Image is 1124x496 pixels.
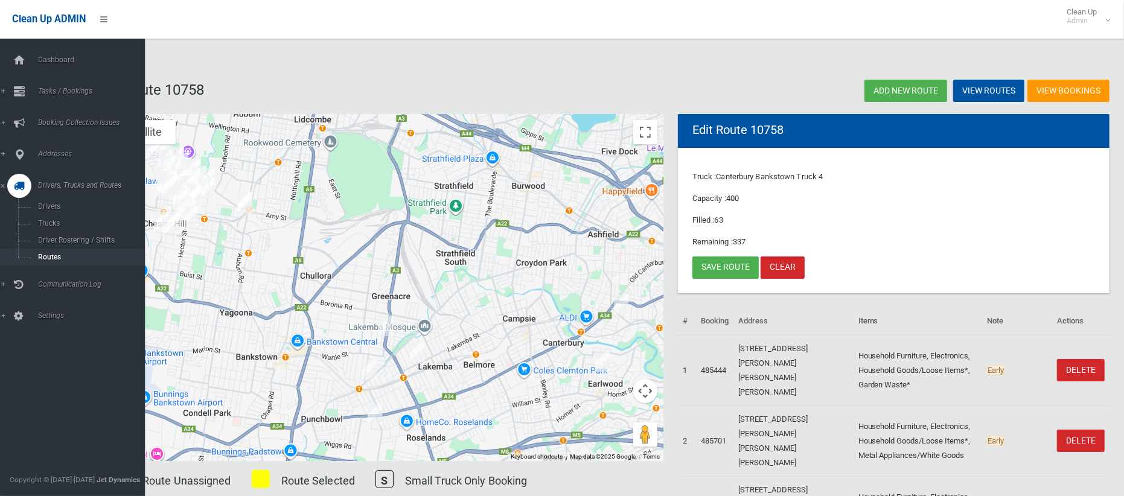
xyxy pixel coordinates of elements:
header: Edit Route 10758 [678,118,798,142]
div: 10 Clapham Road, REGENTS PARK NSW 2143 [232,187,257,217]
a: Save route [692,256,759,279]
strong: Jet Dynamics [97,475,140,484]
div: 97 Waldron Road, CHESTER HILL NSW 2162 [171,183,196,213]
p: Capacity : [692,191,1095,206]
div: 160 Hector Street, CHESTER HILL NSW 2162 [179,201,203,231]
div: 31 Bent Street, CHESTER HILL NSW 2162 [158,166,182,196]
span: Copyright © [DATE]-[DATE] [10,475,95,484]
td: 485701 [696,405,733,476]
div: 689 Punchbowl Road, PUNCHBOWL NSW 2196 [357,354,381,384]
span: Drivers [34,202,135,211]
span: Map data ©2025 Google [570,453,636,460]
span: Routes [34,253,135,261]
div: 6 Vista Crescent, CHESTER HILL NSW 2162 [165,142,189,172]
span: Addresses [34,150,145,158]
div: 18 Elliston Street, CHESTER HILL NSW 2162 [180,154,204,185]
div: 275 Lakemba Street, LAKEMBA NSW 2195 [405,337,429,367]
p: Small Truck Only Booking [405,471,527,491]
div: 111 Waldron Road, CHESTER HILL NSW 2162 [168,182,192,212]
th: Note [982,308,1052,335]
span: 337 [733,237,746,246]
div: 70 Mc Clelland Street, CHESTER HILL NSW 2162 [157,212,181,242]
div: 94 Campbell Hill Road, CHESTER HILL NSW 2162 [152,161,176,191]
div: 27 Hector Street, SEFTON NSW 2162 [187,161,211,191]
td: 485444 [696,335,733,406]
span: 400 [726,194,739,203]
div: 58 Waldron Road, CHESTER HILL NSW 2162 [182,182,206,212]
td: 1 [678,335,696,406]
span: S [375,470,394,488]
div: 102A Virgil Avenue, CHESTER HILL NSW 2162 [175,171,199,202]
div: 1 Kenward Avenue, CHESTER HILL NSW 2162 [153,145,177,175]
div: 5 Grevillea Road, CHESTER HILL NSW 2162 [172,174,196,205]
button: Keyboard shortcuts [511,453,563,461]
div: 10 Mc Phee Street, CHESTER HILL NSW 2162 [181,163,205,193]
h2: Edit route: Route 10758 [53,82,574,98]
a: DELETE [1057,430,1105,452]
div: 5B Lascelles Lane, GREENACRE NSW 2190 [374,311,398,341]
span: Settings [34,311,145,320]
div: 53 Jocelyn Street, CHESTER HILL NSW 2162 [162,206,187,236]
div: 9b Kembla Avenue, CHESTER HILL NSW 2162 [179,177,203,207]
th: Booking [696,308,733,335]
td: Household Furniture, Electronics, Household Goods/Loose Items*, Garden Waste* [854,335,983,406]
a: Add new route [864,80,947,102]
span: Clean Up [1061,7,1109,25]
span: Trucks [34,219,135,227]
span: Driver Rostering / Shifts [34,236,135,244]
p: Filled : [692,213,1095,227]
div: 22 Roosevelt Avenue, SEFTON NSW 2162 [196,164,220,194]
span: Booking Collection Issues [34,118,145,127]
span: Dashboard [34,56,145,64]
button: Map camera controls [633,379,657,403]
div: 1/146 Virgil Avenue, CHESTER HILL NSW 2162 [159,169,183,199]
div: 34 Elliston Street, CHESTER HILL NSW 2162 [176,154,200,184]
div: 3 Lodge Place, CHESTER HILL NSW 2162 [149,207,173,237]
span: Drivers, Trucks and Routes [34,181,145,189]
p: Truck : [692,170,1095,184]
div: 2/12 Elliston Street, CHESTER HILL NSW 2162 [182,154,206,185]
span: Early [987,365,1004,375]
div: 9 Euston Road, HURLSTONE PARK NSW 2193 [609,290,633,320]
div: 12 Vista Crescent, CHESTER HILL NSW 2162 [165,143,189,173]
td: [STREET_ADDRESS][PERSON_NAME][PERSON_NAME][PERSON_NAME] [733,335,854,406]
div: 103 Campbell Hill Road, CHESTER HILL NSW 2162 [152,171,176,202]
div: 82 Jocelyn Street, CHESTER HILL NSW 2162 [152,202,176,232]
div: 87 Thompson Street, EARLWOOD NSW 2206 [590,346,615,377]
div: 4 Meakin Crescent, CHESTER HILL NSW 2162 [179,171,203,201]
th: Actions [1052,308,1110,335]
div: 15 Chifley Avenue, SEFTON NSW 2162 [196,173,220,203]
a: View Bookings [1027,80,1110,102]
td: Household Furniture, Electronics, Household Goods/Loose Items*, Metal Appliances/White Goods [854,405,983,476]
td: [STREET_ADDRESS][PERSON_NAME][PERSON_NAME][PERSON_NAME] [733,405,854,476]
td: 2 [678,405,696,476]
th: # [678,308,696,335]
button: Toggle fullscreen view [633,120,657,144]
span: 63 [715,215,723,224]
div: 78 Priam Street, CHESTER HILL NSW 2162 [168,165,192,195]
div: 49 Campbell Hill Road, CHESTER HILL NSW 2162 [156,151,180,181]
span: Tasks / Bookings [34,87,145,95]
div: 8 Clapham Road, REGENTS PARK NSW 2143 [233,188,257,218]
p: Route Selected [281,471,355,491]
div: 97 Campbell Hill Road, CHESTER HILL NSW 2162 [153,167,177,197]
div: 2 Arlewis Street, CHESTER HILL NSW 2162 [169,148,193,179]
span: Communication Log [34,280,145,288]
span: Early [987,436,1004,446]
a: Clear [761,256,805,279]
span: Canterbury Bankstown Truck 4 [717,172,823,181]
div: 17 Lumeah Avenue, PUNCHBOWL NSW 2196 [363,399,387,429]
p: Route Unassigned [142,471,231,491]
a: View Routes [953,80,1024,102]
div: 95 Virgil Avenue, CHESTER HILL NSW 2162 [157,171,181,202]
div: 104 Waldron Road, CHESTER HILL NSW 2162 [168,180,193,211]
div: 6a Burton Avenue, CHESTER HILL NSW 2162 [173,164,197,194]
div: 118 Hector Street, CHESTER HILL NSW 2162 [182,180,206,210]
div: 78 Proctor Parade, CHESTER HILL NSW 2162 [170,194,194,224]
a: Terms (opens in new tab) [643,453,660,460]
span: Clean Up ADMIN [12,13,86,25]
th: Items [854,308,983,335]
th: Address [733,308,854,335]
div: 116 Hector Street, CHESTER HILL NSW 2162 [182,179,206,209]
button: Drag Pegman onto the map to open Street View [633,422,657,447]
